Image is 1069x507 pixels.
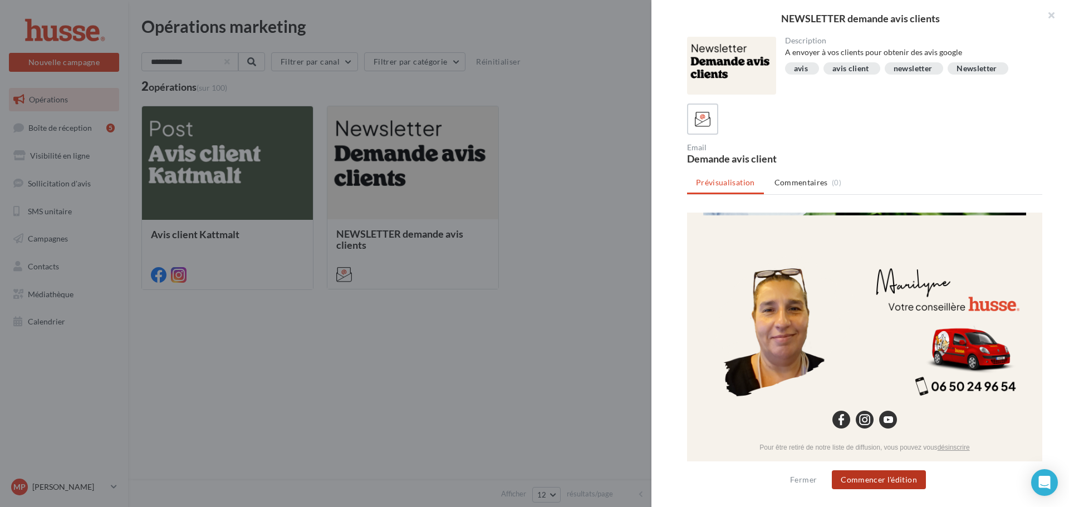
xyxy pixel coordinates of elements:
img: youtube [192,198,210,216]
div: Newsletter [957,65,997,73]
div: Email [687,144,860,151]
button: Fermer [786,473,821,486]
img: Marilyne.png [183,33,339,189]
button: Commencer l'édition [832,470,926,489]
div: avis [794,65,808,73]
span: Commentaires [774,177,828,188]
div: avis client [832,65,869,73]
a: désinscrire [251,231,283,239]
img: Marilyne_photo.png [16,33,172,189]
span: (0) [832,178,841,187]
div: A envoyer à vos clients pour obtenir des avis google [785,47,1034,58]
img: facebook [145,198,163,216]
div: Open Intercom Messenger [1031,469,1058,496]
div: Description [785,37,1034,45]
span: Pour être retiré de notre liste de diffusion, vous pouvez vous [72,231,250,239]
div: newsletter [894,65,933,73]
div: Demande avis client [687,154,860,164]
div: NEWSLETTER demande avis clients [669,13,1051,23]
img: instagram [169,198,187,216]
